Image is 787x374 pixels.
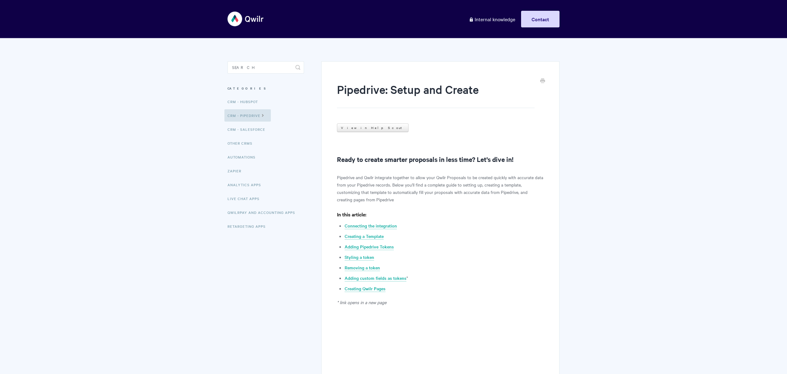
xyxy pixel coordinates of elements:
a: Adding Pipedrive Tokens [345,243,394,250]
a: Other CRMs [227,137,257,149]
p: Pipedrive and Qwilr integrate together to allow your Qwilr Proposals to be created quickly with a... [337,174,544,203]
a: Adding custom fields as tokens [345,275,406,282]
a: Print this Article [540,78,545,85]
a: Removing a token [345,264,380,271]
a: QwilrPay and Accounting Apps [227,206,300,219]
a: Contact [521,11,560,27]
a: View in Help Scout [337,123,409,132]
a: Retargeting Apps [227,220,270,232]
em: * link opens in a new page [337,299,386,305]
img: Qwilr Help Center [227,7,264,30]
a: Automations [227,151,260,163]
a: Zapier [227,165,246,177]
a: CRM - HubSpot [227,95,263,108]
input: Search [227,61,304,74]
h3: Categories [227,83,304,94]
a: Analytics Apps [227,179,266,191]
a: Internal knowledge [464,11,520,27]
h1: Pipedrive: Setup and Create [337,82,535,108]
a: Live Chat Apps [227,192,264,205]
a: Creating a Template [345,233,384,240]
h4: In this article: [337,211,544,218]
a: Connecting the integration [345,223,397,229]
a: CRM - Pipedrive [224,109,271,122]
h2: Ready to create smarter proposals in less time? Let’s dive in! [337,154,544,164]
a: Styling a token [345,254,374,261]
a: Creating Qwilr Pages [345,285,386,292]
a: CRM - Salesforce [227,123,270,135]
